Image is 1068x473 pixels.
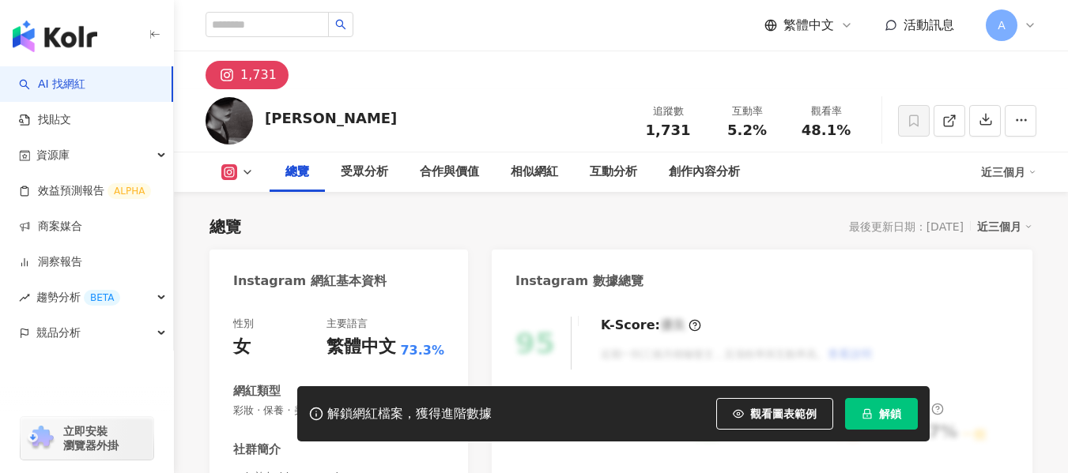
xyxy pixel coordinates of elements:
div: BETA [84,290,120,306]
a: searchAI 找網紅 [19,77,85,92]
a: 洞察報告 [19,254,82,270]
a: 商案媒合 [19,219,82,235]
a: chrome extension立即安裝 瀏覽器外掛 [21,417,153,460]
div: 網紅類型 [233,383,281,400]
span: 競品分析 [36,315,81,351]
div: 總覽 [285,163,309,182]
img: logo [13,21,97,52]
span: 活動訊息 [904,17,954,32]
div: 合作與價值 [420,163,479,182]
a: 效益預測報告ALPHA [19,183,151,199]
button: 1,731 [206,61,289,89]
img: KOL Avatar [206,97,253,145]
div: 近三個月 [981,160,1036,185]
button: 觀看圖表範例 [716,398,833,430]
div: 受眾分析 [341,163,388,182]
span: 1,731 [646,122,691,138]
span: 5.2% [727,122,767,138]
span: rise [19,292,30,303]
div: 相似網紅 [511,163,558,182]
span: 資源庫 [36,137,70,173]
div: 解鎖網紅檔案，獲得進階數據 [327,406,492,422]
div: 女 [233,335,251,359]
div: 近三個月 [977,216,1032,237]
div: 主要語言 [326,317,368,331]
div: 創作內容分析 [669,163,740,182]
div: 追蹤數 [638,103,698,119]
span: 73.3% [400,342,444,359]
div: 互動分析 [590,163,637,182]
span: 觀看圖表範例 [750,407,817,420]
div: 性別 [233,317,254,331]
div: 互動率 [717,103,777,119]
div: 繁體中文 [326,335,396,359]
div: K-Score : [601,317,701,334]
div: 總覽 [209,216,241,238]
span: 立即安裝 瀏覽器外掛 [63,424,119,452]
div: 1,731 [240,64,277,86]
div: 觀看率 [796,103,856,119]
span: 繁體中文 [783,17,834,34]
button: 解鎖 [845,398,918,430]
div: 社群簡介 [233,441,281,458]
span: A [998,17,1006,34]
div: 最後更新日期：[DATE] [849,220,964,233]
div: Instagram 數據總覽 [515,272,643,290]
span: search [335,19,346,30]
img: chrome extension [25,426,56,451]
div: Instagram 網紅基本資料 [233,272,387,290]
span: 趨勢分析 [36,280,120,315]
span: 48.1% [802,122,851,138]
div: [PERSON_NAME] [265,108,397,128]
a: 找貼文 [19,112,71,128]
